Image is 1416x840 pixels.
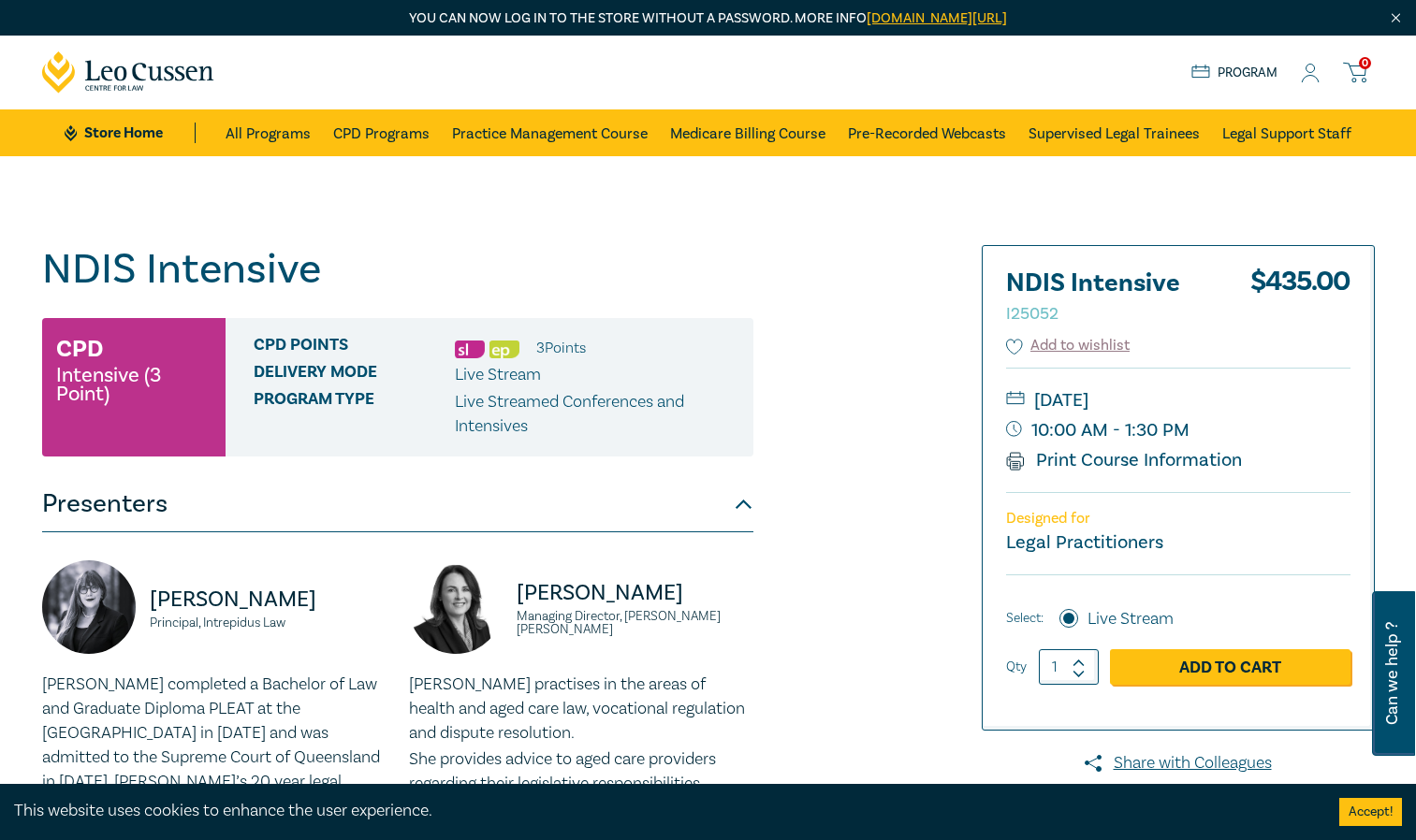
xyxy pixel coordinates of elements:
[254,363,455,387] span: Delivery Mode
[254,336,455,360] span: CPD Points
[517,610,753,636] small: Managing Director, [PERSON_NAME] [PERSON_NAME]
[1250,269,1350,335] div: $ 435.00
[42,560,136,654] img: https://s3.ap-southeast-2.amazonaws.com/leo-cussen-store-production-content/Contacts/Belinda%20Ko...
[455,364,541,385] span: Live Stream
[65,123,195,143] a: Store Home
[42,245,753,294] h1: NDIS Intensive
[455,390,739,439] p: Live Streamed Conferences and Intensives
[982,751,1375,775] a: Share with Colleagues
[150,585,387,615] p: [PERSON_NAME]
[1006,448,1243,472] a: Print Course Information
[1339,798,1402,826] button: Accept cookies
[1006,335,1131,356] button: Add to wishlist
[42,673,387,818] p: [PERSON_NAME] completed a Bachelor of Law and Graduate Diploma PLEAT at the [GEOGRAPHIC_DATA] in ...
[670,109,825,156] a: Medicare Billing Course
[536,336,586,360] li: 3 Point s
[42,8,1375,29] p: You can now log in to the store without a password. More info
[1388,10,1404,26] img: Close
[409,747,753,796] p: She provides advice to aged care providers regarding their legislative responsibilities
[848,109,1006,156] a: Pre-Recorded Webcasts
[1006,385,1350,415] small: [DATE]
[56,366,212,403] small: Intensive (3 Point)
[1383,602,1401,745] span: Can we help ?
[42,476,753,532] button: Presenters
[455,340,485,358] img: Substantive Law
[409,673,753,746] p: [PERSON_NAME] practises in the areas of health and aged care law, vocational regulation and dispu...
[1191,63,1278,83] a: Program
[1110,649,1350,685] a: Add to Cart
[1088,607,1174,631] label: Live Stream
[56,332,103,366] h3: CPD
[1006,269,1212,326] h2: NDIS Intensive
[1006,530,1163,555] small: Legal Practitioners
[1359,57,1371,69] span: 0
[1006,415,1350,445] small: 10:00 AM - 1:30 PM
[1029,109,1200,156] a: Supervised Legal Trainees
[1006,510,1350,528] p: Designed for
[150,616,387,630] small: Principal, Intrepidus Law
[254,390,455,439] span: Program type
[1006,303,1058,325] small: I25052
[452,109,648,156] a: Practice Management Course
[1039,649,1099,685] input: 1
[867,9,1007,27] a: [DOMAIN_NAME][URL]
[517,578,753,608] p: [PERSON_NAME]
[409,560,503,654] img: https://s3.ap-southeast-2.amazonaws.com/leo-cussen-store-production-content/Contacts/Gemma%20McGr...
[1222,109,1351,156] a: Legal Support Staff
[489,340,519,358] img: Ethics & Professional Responsibility
[226,109,311,156] a: All Programs
[1006,657,1027,677] label: Qty
[14,799,1311,823] div: This website uses cookies to enhance the user experience.
[333,109,430,156] a: CPD Programs
[1006,608,1044,629] span: Select:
